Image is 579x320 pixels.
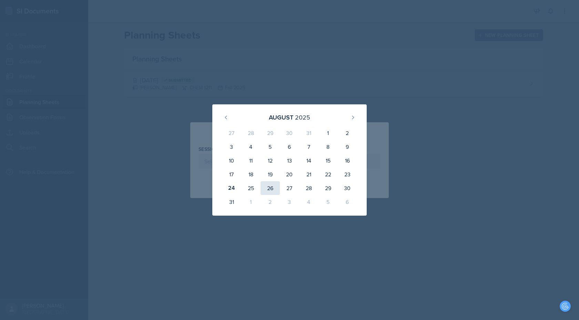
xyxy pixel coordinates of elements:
div: 29 [261,126,280,140]
div: 4 [299,195,318,209]
div: 10 [222,154,241,167]
div: 7 [299,140,318,154]
div: 18 [241,167,261,181]
div: 5 [318,195,338,209]
div: 11 [241,154,261,167]
div: 22 [318,167,338,181]
div: 30 [338,181,357,195]
div: 20 [280,167,299,181]
div: 28 [299,181,318,195]
div: 6 [280,140,299,154]
div: 2025 [295,113,310,122]
div: 28 [241,126,261,140]
div: 19 [261,167,280,181]
div: 14 [299,154,318,167]
div: 31 [222,195,241,209]
div: 21 [299,167,318,181]
div: 12 [261,154,280,167]
div: 3 [222,140,241,154]
div: 31 [299,126,318,140]
div: 1 [241,195,261,209]
div: 27 [280,181,299,195]
div: 3 [280,195,299,209]
div: 17 [222,167,241,181]
div: 4 [241,140,261,154]
div: 15 [318,154,338,167]
div: 24 [222,181,241,195]
div: August [269,113,293,122]
div: 1 [318,126,338,140]
div: 27 [222,126,241,140]
div: 23 [338,167,357,181]
div: 9 [338,140,357,154]
div: 6 [338,195,357,209]
div: 30 [280,126,299,140]
div: 13 [280,154,299,167]
div: 26 [261,181,280,195]
div: 5 [261,140,280,154]
div: 8 [318,140,338,154]
div: 16 [338,154,357,167]
div: 2 [338,126,357,140]
div: 25 [241,181,261,195]
div: 29 [318,181,338,195]
div: 2 [261,195,280,209]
